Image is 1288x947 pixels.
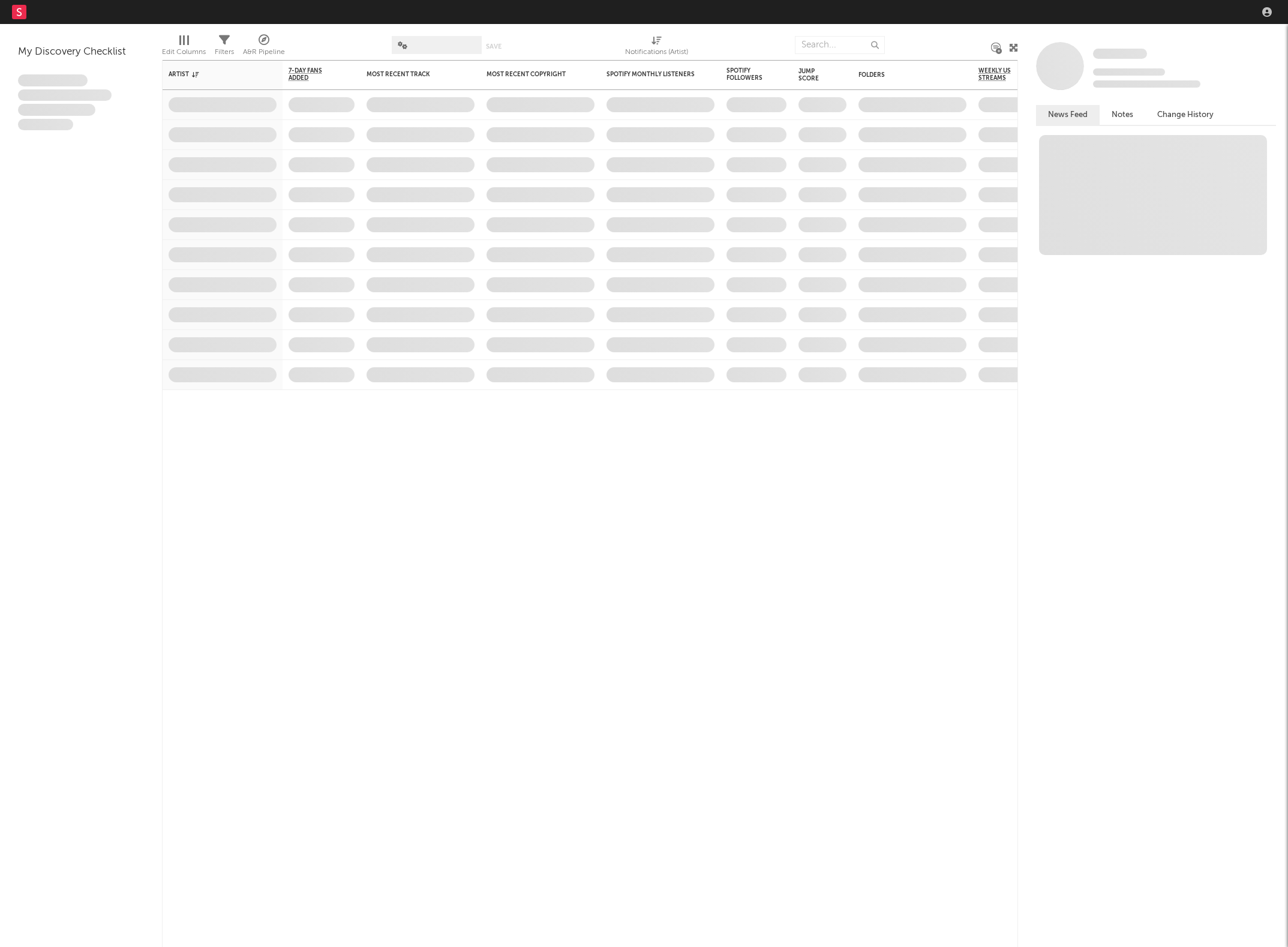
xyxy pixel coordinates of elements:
[243,30,285,65] div: A&R Pipeline
[18,74,88,86] span: Lorem ipsum dolor
[18,104,95,116] span: Praesent ac interdum
[625,30,688,65] div: Notifications (Artist)
[367,71,457,78] div: Most Recent Track
[215,45,234,59] div: Filters
[798,68,828,82] div: Jump Score
[289,67,337,82] span: 7-Day Fans Added
[162,30,206,65] div: Edit Columns
[486,43,502,50] button: Save
[1036,105,1100,125] button: News Feed
[607,71,696,78] div: Spotify Monthly Listeners
[18,45,144,59] div: My Discovery Checklist
[487,71,577,78] div: Most Recent Copyright
[1093,68,1165,76] span: Tracking Since: [DATE]
[18,119,73,131] span: Aliquam viverra
[215,30,234,65] div: Filters
[1093,48,1147,60] a: Some Artist
[243,45,285,59] div: A&R Pipeline
[18,89,112,101] span: Integer aliquet in purus et
[1100,105,1145,125] button: Notes
[726,67,768,82] div: Spotify Followers
[1093,80,1200,88] span: 0 fans last week
[858,71,948,79] div: Folders
[1145,105,1226,125] button: Change History
[169,71,259,78] div: Artist
[978,67,1020,82] span: Weekly US Streams
[625,45,688,59] div: Notifications (Artist)
[162,45,206,59] div: Edit Columns
[1093,49,1147,59] span: Some Artist
[795,36,885,54] input: Search...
